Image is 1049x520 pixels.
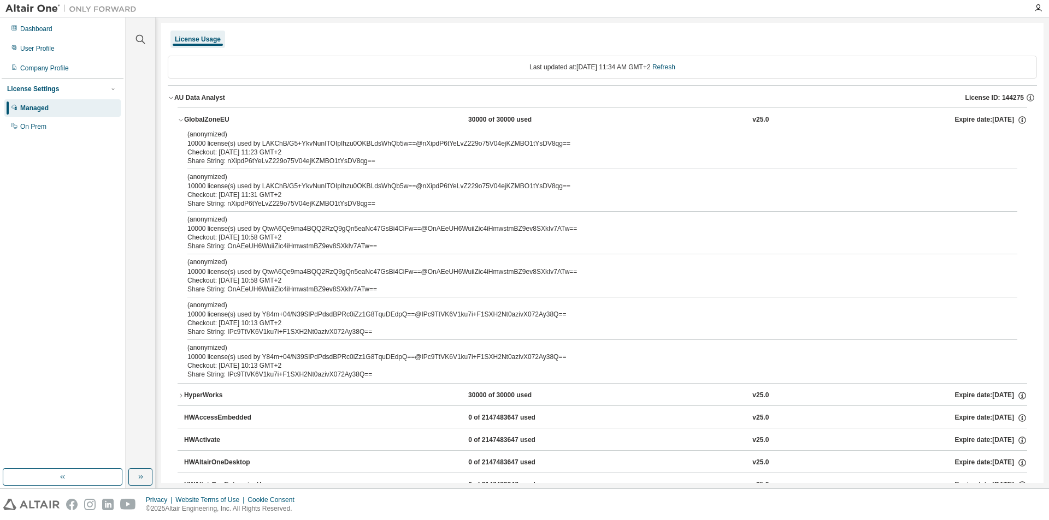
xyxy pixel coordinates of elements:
[178,108,1027,132] button: GlobalZoneEU30000 of 30000 usedv25.0Expire date:[DATE]
[187,276,991,285] div: Checkout: [DATE] 10:58 GMT+2
[187,157,991,165] div: Share String: nXipdP6tYeLvZ229o75V04ejKZMBO1tYsDV8qg==
[187,285,991,294] div: Share String: OnAEeUH6WuiiZic4iHmwstmBZ9ev8SXkIv7ATw==
[175,35,221,44] div: License Usage
[955,435,1027,445] div: Expire date: [DATE]
[955,115,1027,125] div: Expire date: [DATE]
[955,413,1027,423] div: Expire date: [DATE]
[7,85,59,93] div: License Settings
[965,93,1024,102] span: License ID: 144275
[187,215,991,233] div: 10000 license(s) used by QtwA6Qe9ma4BQQ2RzQ9gQn5eaNc47GsBi4CiFw==@OnAEeUH6WuiiZic4iHmwstmBZ9ev8SX...
[168,86,1037,110] button: AU Data AnalystLicense ID: 144275
[20,64,69,73] div: Company Profile
[184,428,1027,452] button: HWActivate0 of 2147483647 usedv25.0Expire date:[DATE]
[187,301,991,319] div: 10000 license(s) used by Y84m+04/N39SlPdPdsdBPRc0iZz1G8TquDEdpQ==@IPc9TtVK6V1ku7i+F1SXH2Nt0azivX0...
[187,190,991,199] div: Checkout: [DATE] 11:31 GMT+2
[955,391,1027,401] div: Expire date: [DATE]
[184,115,282,125] div: GlobalZoneEU
[752,413,769,423] div: v25.0
[187,130,991,139] p: (anonymized)
[184,451,1027,475] button: HWAltairOneDesktop0 of 2147483647 usedv25.0Expire date:[DATE]
[187,233,991,242] div: Checkout: [DATE] 10:58 GMT+2
[187,343,991,361] div: 10000 license(s) used by Y84m+04/N39SlPdPdsdBPRc0iZz1G8TquDEdpQ==@IPc9TtVK6V1ku7i+F1SXH2Nt0azivX0...
[187,361,991,370] div: Checkout: [DATE] 10:13 GMT+2
[66,499,78,510] img: facebook.svg
[187,301,991,310] p: (anonymized)
[120,499,136,510] img: youtube.svg
[184,435,282,445] div: HWActivate
[168,56,1037,79] div: Last updated at: [DATE] 11:34 AM GMT+2
[5,3,142,14] img: Altair One
[184,473,1027,497] button: HWAltairOneEnterpriseUser0 of 2147483647 usedv25.0Expire date:[DATE]
[187,215,991,224] p: (anonymized)
[468,480,567,490] div: 0 of 2147483647 used
[184,391,282,401] div: HyperWorks
[102,499,114,510] img: linkedin.svg
[187,258,991,267] p: (anonymized)
[955,480,1027,490] div: Expire date: [DATE]
[187,130,991,148] div: 10000 license(s) used by LAKChB/G5+YkvNunITOIpIhzu0OKBLdsWhQb5w==@nXipdP6tYeLvZ229o75V04ejKZMBO1t...
[20,25,52,33] div: Dashboard
[752,391,769,401] div: v25.0
[468,413,567,423] div: 0 of 2147483647 used
[187,327,991,336] div: Share String: IPc9TtVK6V1ku7i+F1SXH2Nt0azivX072Ay38Q==
[184,458,282,468] div: HWAltairOneDesktop
[84,499,96,510] img: instagram.svg
[187,258,991,276] div: 10000 license(s) used by QtwA6Qe9ma4BQQ2RzQ9gQn5eaNc47GsBi4CiFw==@OnAEeUH6WuiiZic4iHmwstmBZ9ev8SX...
[174,93,225,102] div: AU Data Analyst
[468,458,567,468] div: 0 of 2147483647 used
[187,370,991,379] div: Share String: IPc9TtVK6V1ku7i+F1SXH2Nt0azivX072Ay38Q==
[184,406,1027,430] button: HWAccessEmbedded0 of 2147483647 usedv25.0Expire date:[DATE]
[146,504,301,513] p: © 2025 Altair Engineering, Inc. All Rights Reserved.
[752,435,769,445] div: v25.0
[187,242,991,250] div: Share String: OnAEeUH6WuiiZic4iHmwstmBZ9ev8SXkIv7ATw==
[187,172,991,190] div: 10000 license(s) used by LAKChB/G5+YkvNunITOIpIhzu0OKBLdsWhQb5w==@nXipdP6tYeLvZ229o75V04ejKZMBO1t...
[146,495,175,504] div: Privacy
[187,172,991,182] p: (anonymized)
[178,384,1027,408] button: HyperWorks30000 of 30000 usedv25.0Expire date:[DATE]
[752,115,769,125] div: v25.0
[184,413,282,423] div: HWAccessEmbedded
[187,148,991,157] div: Checkout: [DATE] 11:23 GMT+2
[752,458,769,468] div: v25.0
[187,343,991,352] p: (anonymized)
[20,104,49,112] div: Managed
[20,122,46,131] div: On Prem
[175,495,247,504] div: Website Terms of Use
[187,319,991,327] div: Checkout: [DATE] 10:13 GMT+2
[468,391,567,401] div: 30000 of 30000 used
[468,115,567,125] div: 30000 of 30000 used
[184,480,282,490] div: HWAltairOneEnterpriseUser
[247,495,300,504] div: Cookie Consent
[955,458,1027,468] div: Expire date: [DATE]
[468,435,567,445] div: 0 of 2147483647 used
[652,63,675,71] a: Refresh
[187,199,991,208] div: Share String: nXipdP6tYeLvZ229o75V04ejKZMBO1tYsDV8qg==
[3,499,60,510] img: altair_logo.svg
[20,44,55,53] div: User Profile
[752,480,769,490] div: v25.0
